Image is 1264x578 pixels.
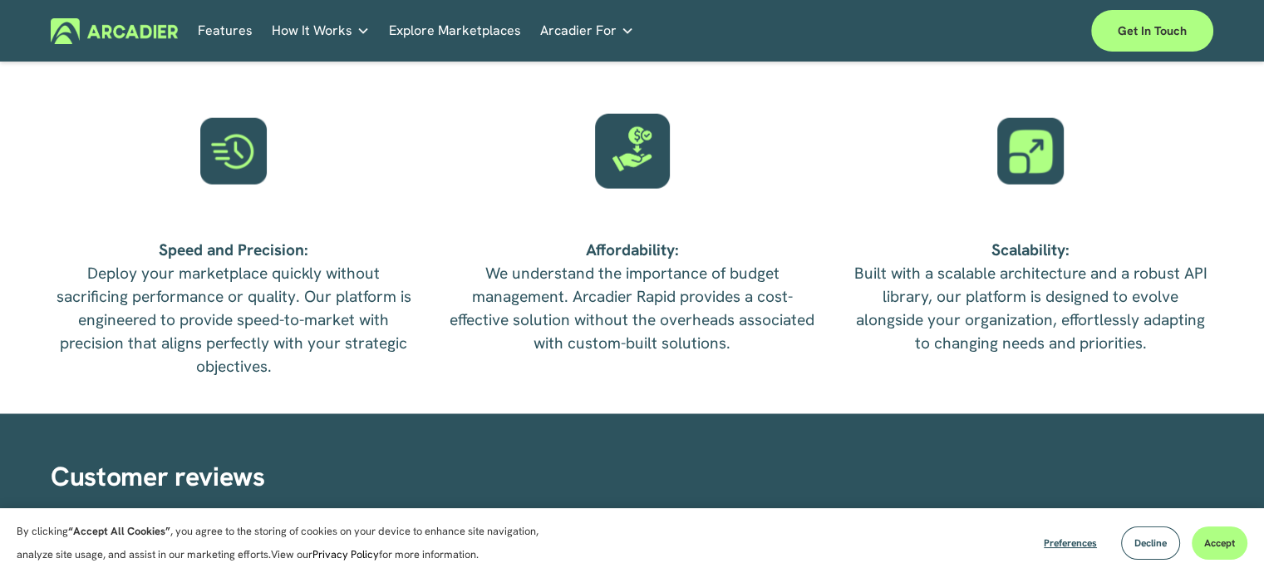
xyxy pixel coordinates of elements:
strong: “Accept All Cookies” [68,524,170,538]
span: How It Works [272,19,352,42]
a: Get in touch [1091,10,1213,52]
span: Customer reviews [51,459,265,494]
strong: Scalability: [991,240,1070,260]
button: Preferences [1031,526,1109,560]
p: We understand the importance of budget management. Arcadier Rapid provides a cost-effective solut... [449,239,814,355]
img: Arcadier [51,18,178,44]
span: Decline [1134,536,1167,550]
strong: Speed and Precision: [159,240,308,260]
strong: Affordability: [586,240,679,260]
p: Deploy your marketplace quickly without sacrificing performance or quality. Our platform is engin... [51,239,416,378]
p: Built with a scalable architecture and a robust API library, our platform is designed to evolve a... [848,239,1213,355]
a: Explore Marketplaces [389,18,521,44]
p: By clicking , you agree to the storing of cookies on your device to enhance site navigation, anal... [17,520,557,566]
span: Arcadier For [540,19,617,42]
button: Decline [1121,526,1180,560]
a: Features [198,18,253,44]
a: folder dropdown [540,18,634,44]
a: folder dropdown [272,18,370,44]
iframe: Chat Widget [1181,498,1264,578]
span: Preferences [1044,536,1097,550]
a: Privacy Policy [312,547,379,561]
